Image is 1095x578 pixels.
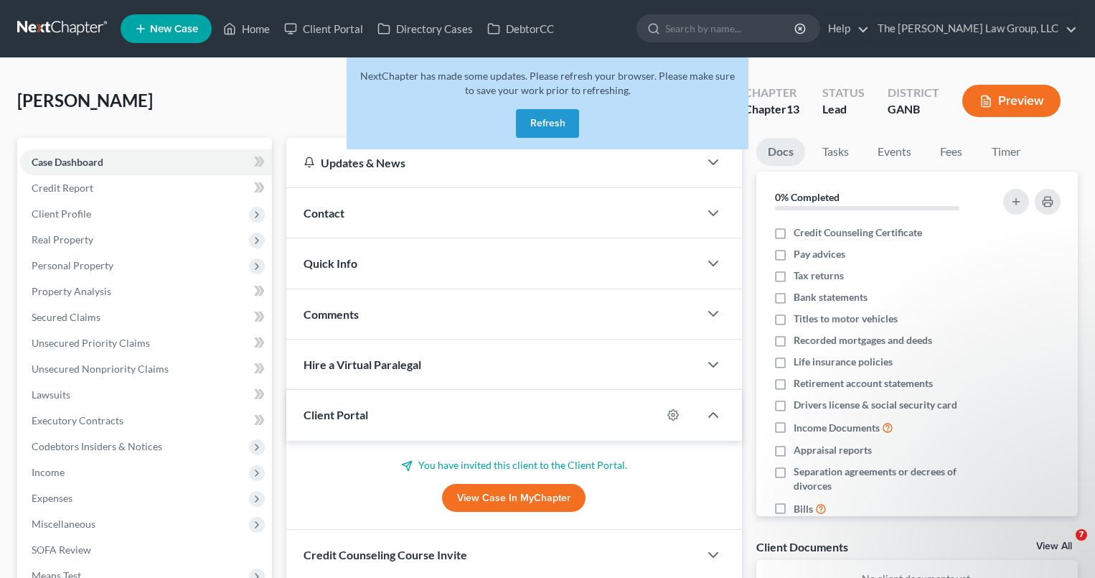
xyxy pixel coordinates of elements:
[870,16,1077,42] a: The [PERSON_NAME] Law Group, LLC
[304,256,357,270] span: Quick Info
[304,458,725,472] p: You have invited this client to the Client Portal.
[516,109,579,138] button: Refresh
[794,376,933,391] span: Retirement account statements
[150,24,198,34] span: New Case
[442,484,586,513] a: View Case in MyChapter
[20,408,272,434] a: Executory Contracts
[786,102,799,116] span: 13
[304,206,344,220] span: Contact
[794,269,844,283] span: Tax returns
[20,330,272,356] a: Unsecured Priority Claims
[20,304,272,330] a: Secured Claims
[370,16,480,42] a: Directory Cases
[32,466,65,478] span: Income
[32,492,72,504] span: Expenses
[794,465,985,493] span: Separation agreements or decrees of divorces
[304,358,421,371] span: Hire a Virtual Paralegal
[811,138,860,166] a: Tasks
[794,225,922,240] span: Credit Counseling Certificate
[794,312,898,326] span: Titles to motor vehicles
[888,101,939,118] div: GANB
[304,155,682,170] div: Updates & News
[1076,529,1087,541] span: 7
[20,279,272,304] a: Property Analysis
[794,333,932,348] span: Recorded mortgages and deeds
[794,247,845,261] span: Pay advices
[32,518,95,530] span: Miscellaneous
[32,182,93,194] span: Credit Report
[822,85,865,101] div: Status
[1046,529,1081,564] iframe: Intercom live chat
[32,337,150,349] span: Unsecured Priority Claims
[962,85,1061,117] button: Preview
[929,138,974,166] a: Fees
[32,414,123,426] span: Executory Contracts
[304,408,368,421] span: Client Portal
[17,90,153,111] span: [PERSON_NAME]
[216,16,277,42] a: Home
[32,544,91,556] span: SOFA Review
[794,355,893,369] span: Life insurance policies
[794,421,880,435] span: Income Documents
[888,85,939,101] div: District
[32,208,91,220] span: Client Profile
[794,443,872,457] span: Appraisal reports
[20,537,272,563] a: SOFA Review
[775,191,840,203] strong: 0% Completed
[480,16,561,42] a: DebtorCC
[304,548,467,561] span: Credit Counseling Course Invite
[744,85,799,101] div: Chapter
[866,138,923,166] a: Events
[304,307,359,321] span: Comments
[32,311,100,323] span: Secured Claims
[1036,541,1072,551] a: View All
[756,539,848,554] div: Client Documents
[32,363,169,375] span: Unsecured Nonpriority Claims
[665,15,796,42] input: Search by name...
[32,388,70,401] span: Lawsuits
[794,502,813,516] span: Bills
[32,233,93,246] span: Real Property
[20,149,272,175] a: Case Dashboard
[980,138,1032,166] a: Timer
[32,259,113,271] span: Personal Property
[360,70,735,96] span: NextChapter has made some updates. Please refresh your browser. Please make sure to save your wor...
[277,16,370,42] a: Client Portal
[32,285,111,297] span: Property Analysis
[794,398,957,412] span: Drivers license & social security card
[20,175,272,201] a: Credit Report
[20,382,272,408] a: Lawsuits
[822,101,865,118] div: Lead
[32,156,103,168] span: Case Dashboard
[32,440,162,452] span: Codebtors Insiders & Notices
[821,16,869,42] a: Help
[794,290,868,304] span: Bank statements
[20,356,272,382] a: Unsecured Nonpriority Claims
[756,138,805,166] a: Docs
[744,101,799,118] div: Chapter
